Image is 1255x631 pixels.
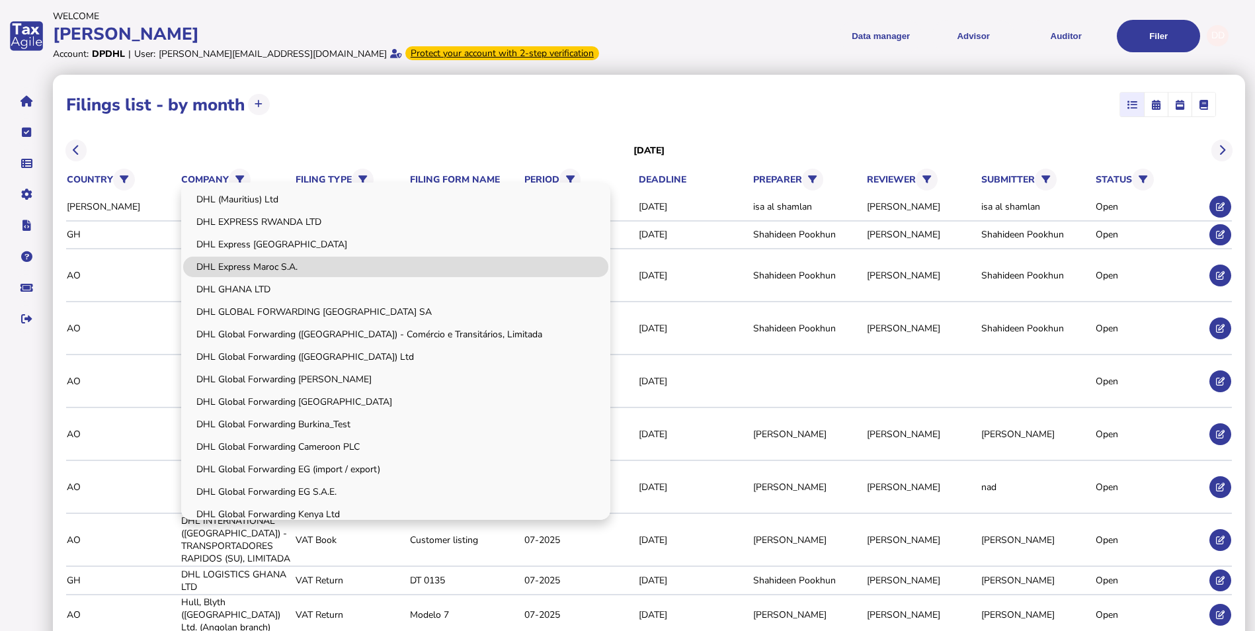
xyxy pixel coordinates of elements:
[183,414,608,435] a: DHL Global Forwarding Burkina_Test
[181,166,292,193] th: company
[390,49,402,58] i: Email verified
[981,166,1092,193] th: submitter
[1209,317,1231,339] button: Edit
[13,274,40,302] button: Raise a support ticket
[13,212,40,239] button: Developer hub links
[67,269,177,282] div: AO
[981,269,1091,282] div: Shahideen Pookhun
[981,534,1091,546] div: [PERSON_NAME]
[1132,169,1154,190] button: Filter
[183,257,608,277] a: DHL Express Maroc S.A.
[66,166,177,193] th: country
[183,234,608,255] a: DHL Express [GEOGRAPHIC_DATA]
[524,166,635,193] th: period
[183,347,608,367] a: DHL Global Forwarding ([GEOGRAPHIC_DATA]) Ltd
[633,144,665,157] h3: [DATE]
[67,481,177,493] div: AO
[53,48,89,60] div: Account:
[753,269,863,282] div: Shahideen Pookhun
[753,609,863,621] div: [PERSON_NAME]
[183,212,608,232] a: DHL EXPRESS RWANDA LTD
[352,169,374,190] button: Filter
[183,302,608,322] a: DHL GLOBAL FORWARDING [GEOGRAPHIC_DATA] SA
[981,609,1091,621] div: [PERSON_NAME]
[981,481,1091,493] div: nad
[53,10,624,22] div: Welcome
[13,243,40,271] button: Help pages
[1096,534,1205,546] div: Open
[524,574,634,587] div: 07-2025
[753,481,863,493] div: [PERSON_NAME]
[639,228,749,241] div: [DATE]
[67,200,177,213] div: [PERSON_NAME]
[183,437,608,457] a: DHL Global Forwarding Cameroon PLC
[753,228,863,241] div: Shahideen Pookhun
[66,93,245,116] h1: Filings list - by month
[183,324,608,345] a: DHL Global Forwarding ([GEOGRAPHIC_DATA]) - Comércio e Transitários, Limitada
[867,574,977,587] div: [PERSON_NAME]
[67,322,177,335] div: AO
[639,322,749,335] div: [DATE]
[296,609,405,621] div: VAT Return
[65,140,87,161] button: Previous
[405,46,599,60] div: From Oct 1, 2025, 2-step verification will be required to login. Set it up now...
[867,322,977,335] div: [PERSON_NAME]
[410,609,520,621] div: Modelo 7
[67,228,177,241] div: GH
[639,200,749,213] div: [DATE]
[1117,20,1200,52] button: Filer
[981,322,1091,335] div: Shahideen Pookhun
[128,48,131,60] div: |
[134,48,155,60] div: User:
[1211,140,1233,161] button: Next
[867,269,977,282] div: [PERSON_NAME]
[639,609,749,621] div: [DATE]
[13,149,40,177] button: Data manager
[183,504,608,525] a: DHL Global Forwarding Kenya Ltd
[867,481,977,493] div: [PERSON_NAME]
[67,534,177,546] div: AO
[1209,370,1231,392] button: Edit
[1096,200,1205,213] div: Open
[1209,196,1231,218] button: Edit
[753,428,863,441] div: [PERSON_NAME]
[296,534,405,546] div: VAT Book
[159,48,387,60] div: [PERSON_NAME][EMAIL_ADDRESS][DOMAIN_NAME]
[867,200,977,213] div: [PERSON_NAME]
[1024,20,1108,52] button: Auditor
[1209,476,1231,498] button: Edit
[248,94,270,116] button: Upload transactions
[13,118,40,146] button: Tasks
[21,163,32,164] i: Data manager
[13,87,40,115] button: Home
[183,459,608,480] a: DHL Global Forwarding EG (import / export)
[639,534,749,546] div: [DATE]
[1035,169,1057,190] button: Filter
[1096,609,1205,621] div: Open
[1209,423,1231,445] button: Edit
[410,574,520,587] div: DT 0135
[410,534,520,546] div: Customer listing
[295,166,406,193] th: filing type
[753,534,863,546] div: [PERSON_NAME]
[183,369,608,390] a: DHL Global Forwarding [PERSON_NAME]
[638,173,749,187] th: deadline
[1144,93,1168,116] mat-button-toggle: Calendar month view
[867,534,977,546] div: [PERSON_NAME]
[1096,322,1205,335] div: Open
[916,169,938,190] button: Filter
[639,481,749,493] div: [DATE]
[1168,93,1192,116] mat-button-toggle: Calendar week view
[1096,574,1205,587] div: Open
[639,375,749,388] div: [DATE]
[183,279,608,300] a: DHL GHANA LTD
[181,515,291,565] div: DHL INTERNATIONAL ([GEOGRAPHIC_DATA]) -TRANSPORTADORES RAPIDOS (SU), LIMITADA
[113,169,135,190] button: Filter
[67,609,177,621] div: AO
[1096,269,1205,282] div: Open
[1096,481,1205,493] div: Open
[981,428,1091,441] div: [PERSON_NAME]
[753,322,863,335] div: Shahideen Pookhun
[296,574,405,587] div: VAT Return
[981,574,1091,587] div: [PERSON_NAME]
